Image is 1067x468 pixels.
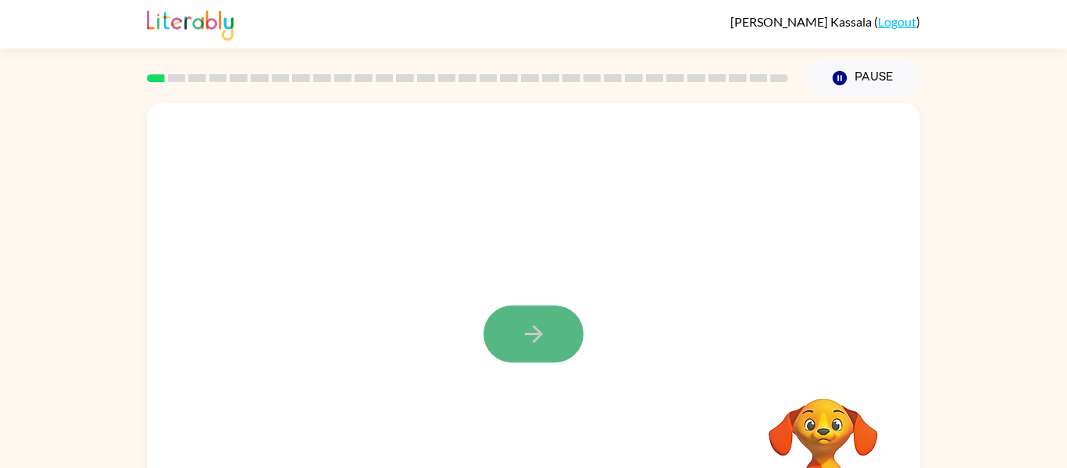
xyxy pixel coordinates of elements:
span: [PERSON_NAME] Kassala [730,14,874,29]
img: Literably [147,6,234,41]
div: ( ) [730,14,920,29]
a: Logout [878,14,916,29]
button: Pause [807,60,920,96]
